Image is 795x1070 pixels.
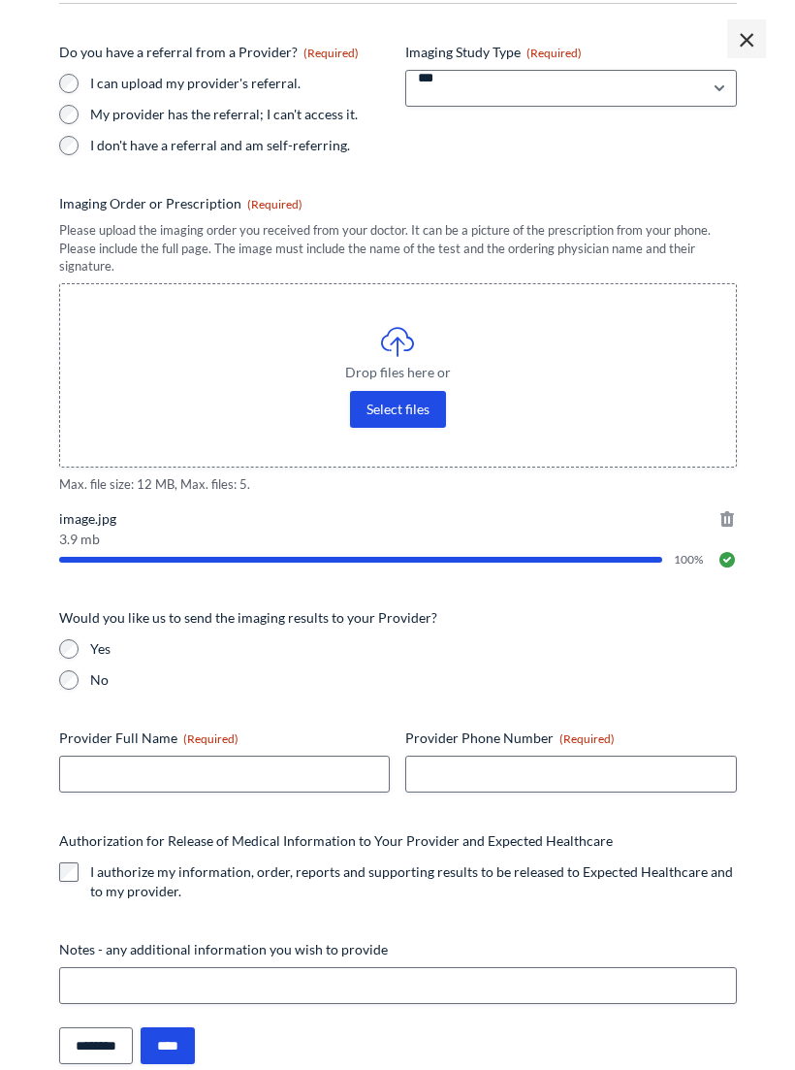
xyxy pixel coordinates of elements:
[59,533,737,546] span: 3.9 mb
[90,639,737,659] label: Yes
[59,729,391,748] label: Provider Full Name
[90,862,737,901] label: I authorize my information, order, reports and supporting results to be released to Expected Heal...
[405,43,737,62] label: Imaging Study Type
[59,509,737,529] span: image.jpg
[727,19,766,58] span: ×
[59,194,737,213] label: Imaging Order or Prescription
[59,221,737,276] div: Please upload the imaging order you received from your doctor. It can be a picture of the prescri...
[90,136,391,155] label: I don't have a referral and am self-referring.
[90,670,737,690] label: No
[59,475,737,494] span: Max. file size: 12 MB, Max. files: 5.
[59,43,359,62] legend: Do you have a referral from a Provider?
[183,731,238,746] span: (Required)
[90,105,391,124] label: My provider has the referral; I can't access it.
[59,940,737,959] label: Notes - any additional information you wish to provide
[405,729,737,748] label: Provider Phone Number
[99,366,697,379] span: Drop files here or
[59,831,613,851] legend: Authorization for Release of Medical Information to Your Provider and Expected Healthcare
[303,46,359,60] span: (Required)
[59,608,437,628] legend: Would you like us to send the imaging results to your Provider?
[247,197,302,211] span: (Required)
[674,554,706,566] span: 100%
[559,731,615,746] span: (Required)
[90,74,391,93] label: I can upload my provider's referral.
[350,391,446,428] button: select files, imaging order or prescription(required)
[526,46,582,60] span: (Required)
